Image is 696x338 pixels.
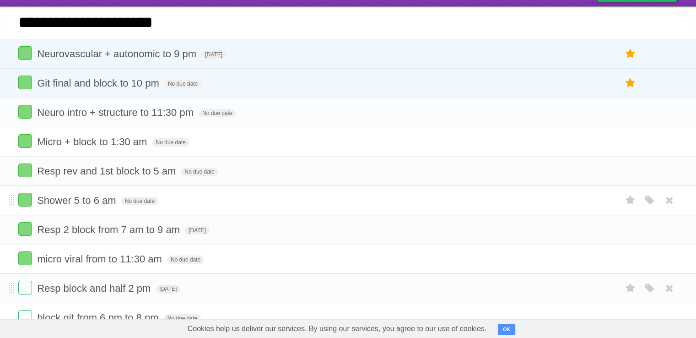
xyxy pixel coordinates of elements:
label: Done [18,134,32,148]
label: Done [18,310,32,324]
label: Star task [622,76,639,91]
span: Cookies help us deliver our services. By using our services, you agree to our use of cookies. [178,320,496,338]
span: [DATE] [156,285,181,293]
span: No due date [121,197,158,205]
label: Star task [622,193,639,208]
label: Done [18,105,32,119]
label: Done [18,251,32,265]
span: Resp block and half 2 pm [37,283,153,294]
span: Micro + block to 1:30 am [37,136,149,147]
span: No due date [199,109,236,117]
label: Done [18,46,32,60]
label: Done [18,76,32,89]
label: Done [18,164,32,177]
span: No due date [164,314,201,322]
span: No due date [167,256,204,264]
span: No due date [152,138,189,147]
span: Neurovascular + autonomic to 9 pm [37,48,199,60]
label: Star task [622,281,639,296]
label: Done [18,222,32,236]
button: OK [498,324,516,335]
label: Done [18,193,32,207]
span: micro viral from to 11:30 am [37,253,164,265]
label: Done [18,281,32,294]
span: Shower 5 to 6 am [37,195,118,206]
span: Neuro intro + structure to 11:30 pm [37,107,196,118]
span: No due date [181,168,218,176]
label: Star task [622,46,639,61]
span: block git from 6 pm to 8 pm [37,312,161,323]
span: Resp 2 block from 7 am to 9 am [37,224,182,235]
span: Git final and block to 10 pm [37,77,162,89]
span: No due date [164,80,201,88]
span: Resp rev and 1st block to 5 am [37,165,178,177]
span: [DATE] [201,50,226,59]
span: [DATE] [185,226,210,234]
